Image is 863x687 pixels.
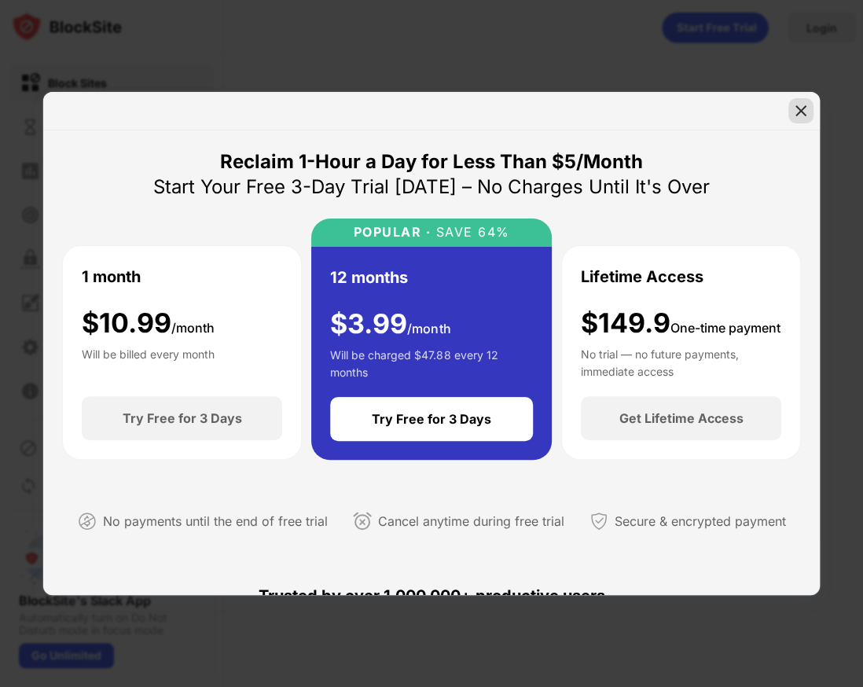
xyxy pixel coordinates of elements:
[581,307,780,340] div: $149.9
[589,512,608,531] img: secured-payment
[82,346,215,377] div: Will be billed every month
[82,265,141,288] div: 1 month
[62,558,801,634] div: Trusted by over 1,000,000+ productive users
[123,410,242,426] div: Try Free for 3 Days
[330,308,450,340] div: $ 3.99
[407,321,450,336] span: /month
[82,307,215,340] div: $ 10.99
[581,265,703,288] div: Lifetime Access
[378,510,564,533] div: Cancel anytime during free trial
[353,225,431,240] div: POPULAR ·
[615,510,786,533] div: Secure & encrypted payment
[220,149,643,175] div: Reclaim 1-Hour a Day for Less Than $5/Month
[670,320,780,336] span: One-time payment
[103,510,328,533] div: No payments until the end of free trial
[431,225,510,240] div: SAVE 64%
[330,347,532,378] div: Will be charged $47.88 every 12 months
[153,175,710,200] div: Start Your Free 3-Day Trial [DATE] – No Charges Until It's Over
[330,266,408,289] div: 12 months
[619,410,743,426] div: Get Lifetime Access
[581,346,781,377] div: No trial — no future payments, immediate access
[171,320,215,336] span: /month
[353,512,372,531] img: cancel-anytime
[78,512,97,531] img: not-paying
[372,411,491,427] div: Try Free for 3 Days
